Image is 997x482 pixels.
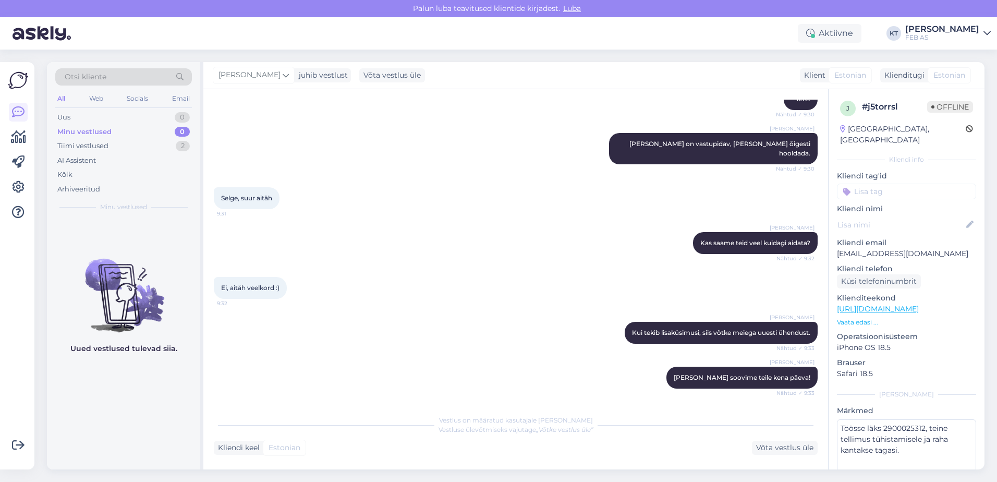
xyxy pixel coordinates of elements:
span: Ei, aitäh veelkord :) [221,284,279,292]
div: All [55,92,67,105]
p: Kliendi nimi [837,203,976,214]
div: AI Assistent [57,155,96,166]
span: Nähtud ✓ 9:33 [775,344,814,352]
img: Askly Logo [8,70,28,90]
span: Estonian [269,442,300,453]
div: Socials [125,92,150,105]
div: Kõik [57,170,72,180]
div: juhib vestlust [295,70,348,81]
div: Võta vestlus üle [752,441,818,455]
i: „Võtke vestlus üle” [536,426,593,433]
div: Web [87,92,105,105]
p: [EMAIL_ADDRESS][DOMAIN_NAME] [837,248,976,259]
span: Nähtud ✓ 9:33 [775,389,814,397]
span: Luba [560,4,584,13]
div: Küsi telefoninumbrit [837,274,921,288]
span: 9:31 [217,210,256,218]
span: Vestluse ülevõtmiseks vajutage [439,426,593,433]
div: [GEOGRAPHIC_DATA], [GEOGRAPHIC_DATA] [840,124,966,146]
div: Tiimi vestlused [57,141,108,151]
p: Brauser [837,357,976,368]
input: Lisa tag [837,184,976,199]
span: Nähtud ✓ 9:30 [775,111,814,118]
img: No chats [47,240,200,334]
div: # j5torrsl [862,101,927,113]
span: 9:32 [217,299,256,307]
span: Estonian [933,70,965,81]
span: Offline [927,101,973,113]
span: j [846,104,849,112]
p: Kliendi email [837,237,976,248]
span: Nähtud ✓ 9:32 [775,255,814,262]
div: Klienditugi [880,70,925,81]
input: Lisa nimi [837,219,964,231]
div: 0 [175,127,190,137]
span: Minu vestlused [100,202,147,212]
div: [PERSON_NAME] [905,25,979,33]
div: KT [886,26,901,41]
div: Uus [57,112,70,123]
span: [PERSON_NAME] on vastupidav, [PERSON_NAME] õigesti hooldada. [629,140,812,157]
p: Safari 18.5 [837,368,976,379]
a: [URL][DOMAIN_NAME] [837,304,919,314]
div: 0 [175,112,190,123]
p: Uued vestlused tulevad siia. [70,343,177,354]
div: Kliendi info [837,155,976,164]
p: Kliendi tag'id [837,171,976,182]
div: Email [170,92,192,105]
p: iPhone OS 18.5 [837,342,976,353]
p: Klienditeekond [837,293,976,304]
span: [PERSON_NAME] [770,314,814,321]
div: Klient [800,70,825,81]
span: Kui tekib lisaküsimusi, siis võtke meiega uuesti ühendust. [632,329,810,336]
div: Minu vestlused [57,127,112,137]
p: Vaata edasi ... [837,318,976,327]
div: Kliendi keel [214,442,260,453]
p: Operatsioonisüsteem [837,331,976,342]
div: Aktiivne [798,24,861,43]
span: Otsi kliente [65,71,106,82]
div: FEB AS [905,33,979,42]
div: Arhiveeritud [57,184,100,195]
a: [PERSON_NAME]FEB AS [905,25,991,42]
div: Võta vestlus üle [359,68,425,82]
span: Nähtud ✓ 9:30 [775,165,814,173]
span: Selge, suur aitäh [221,194,272,202]
span: Vestlus on määratud kasutajale [PERSON_NAME] [439,416,593,424]
div: 2 [176,141,190,151]
span: [PERSON_NAME] soovime teile kena päeva! [674,373,810,381]
p: Märkmed [837,405,976,416]
div: [PERSON_NAME] [837,390,976,399]
span: [PERSON_NAME] [218,69,281,81]
span: Kas saame teid veel kuidagi aidata? [700,239,810,247]
p: Kliendi telefon [837,263,976,274]
span: [PERSON_NAME] [770,125,814,132]
span: Estonian [834,70,866,81]
span: [PERSON_NAME] [770,224,814,232]
span: [PERSON_NAME] [770,358,814,366]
